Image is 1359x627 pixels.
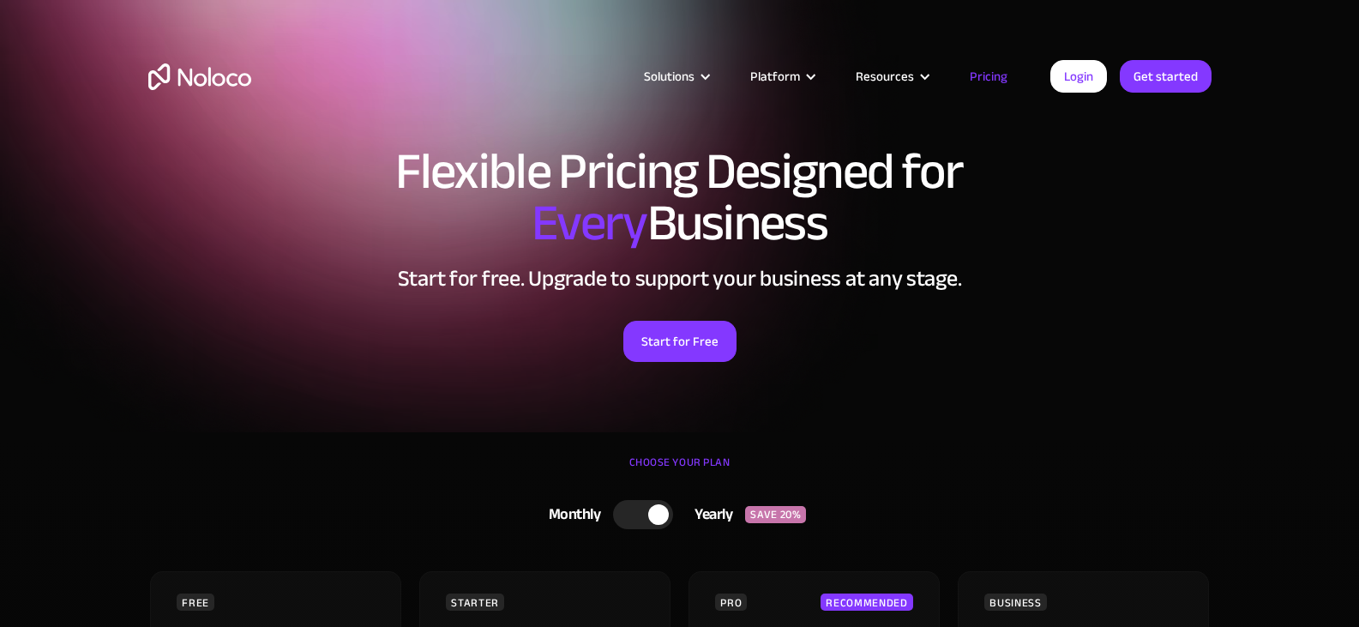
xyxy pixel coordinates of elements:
[446,594,503,611] div: STARTER
[177,594,214,611] div: FREE
[729,65,834,87] div: Platform
[948,65,1029,87] a: Pricing
[673,502,745,528] div: Yearly
[1120,60,1212,93] a: Get started
[148,449,1212,492] div: CHOOSE YOUR PLAN
[856,65,914,87] div: Resources
[148,266,1212,292] h2: Start for free. Upgrade to support your business at any stage.
[148,63,251,90] a: home
[750,65,800,87] div: Platform
[1050,60,1107,93] a: Login
[527,502,614,528] div: Monthly
[644,65,695,87] div: Solutions
[834,65,948,87] div: Resources
[623,321,737,362] a: Start for Free
[148,146,1212,249] h1: Flexible Pricing Designed for Business
[745,506,806,523] div: SAVE 20%
[532,175,647,271] span: Every
[715,594,747,611] div: PRO
[622,65,729,87] div: Solutions
[821,594,912,611] div: RECOMMENDED
[984,594,1046,611] div: BUSINESS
